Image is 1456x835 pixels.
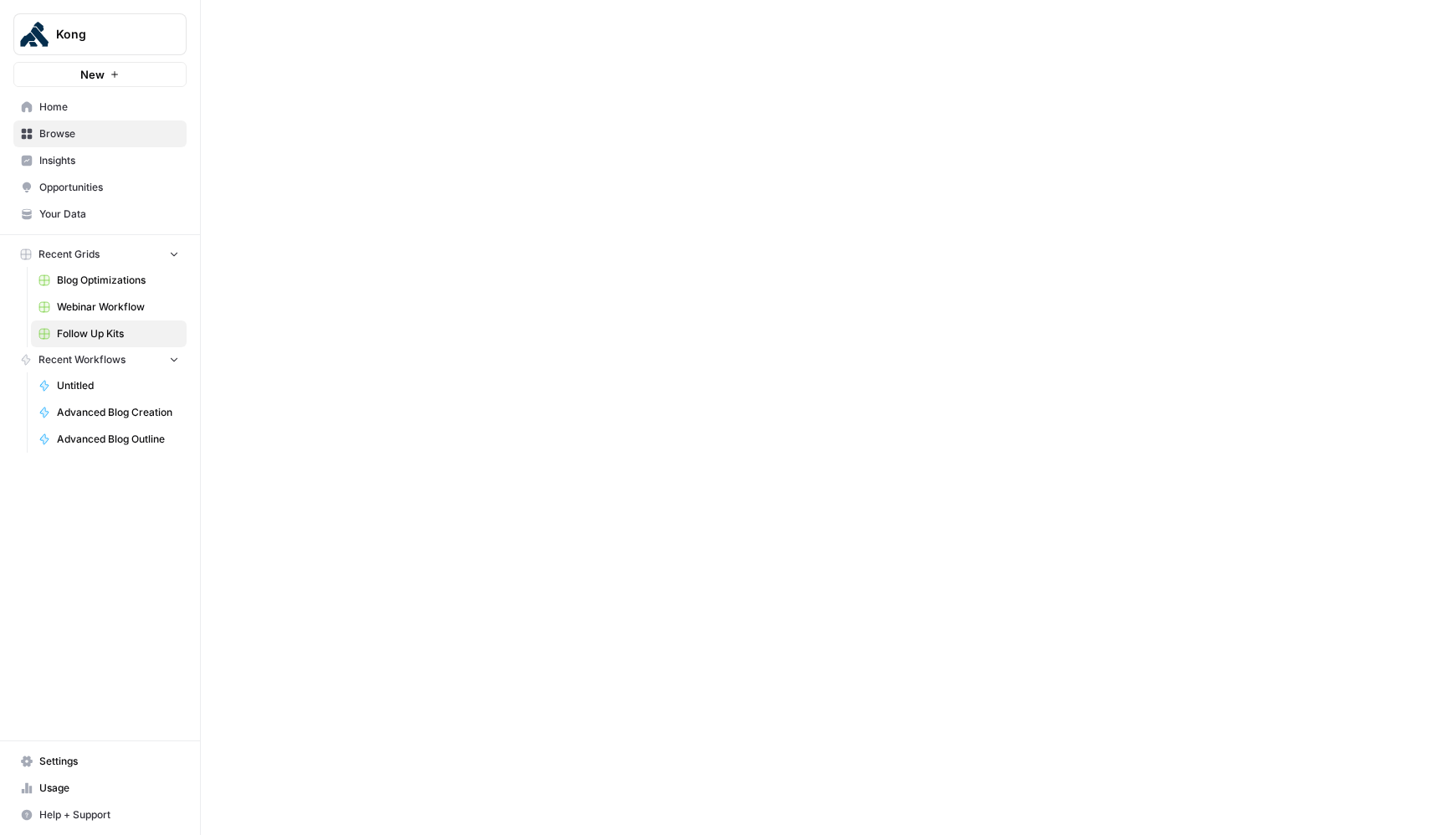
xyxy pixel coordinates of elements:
a: Your Data [13,201,187,228]
span: Advanced Blog Outline [57,432,179,447]
span: Untitled [57,378,179,393]
a: Browse [13,120,187,147]
a: Usage [13,775,187,802]
a: Webinar Workflow [31,294,187,320]
span: Recent Workflows [38,352,126,367]
span: Blog Optimizations [57,273,179,288]
span: Settings [39,754,179,769]
a: Opportunities [13,174,187,201]
span: New [80,66,105,83]
button: New [13,62,187,87]
span: Webinar Workflow [57,300,179,315]
a: Settings [13,748,187,775]
a: Advanced Blog Outline [31,426,187,453]
button: Help + Support [13,802,187,828]
span: Advanced Blog Creation [57,405,179,420]
button: Recent Grids [13,242,187,267]
span: Browse [39,126,179,141]
span: Follow Up Kits [57,326,179,341]
a: Home [13,94,187,120]
a: Untitled [31,372,187,399]
span: Kong [56,26,157,43]
span: Usage [39,781,179,796]
a: Blog Optimizations [31,267,187,294]
a: Insights [13,147,187,174]
span: Your Data [39,207,179,222]
button: Recent Workflows [13,347,187,372]
a: Follow Up Kits [31,320,187,347]
span: Recent Grids [38,247,100,262]
span: Insights [39,153,179,168]
button: Workspace: Kong [13,13,187,55]
span: Opportunities [39,180,179,195]
a: Advanced Blog Creation [31,399,187,426]
img: Kong Logo [19,19,49,49]
span: Home [39,100,179,115]
span: Help + Support [39,807,179,822]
